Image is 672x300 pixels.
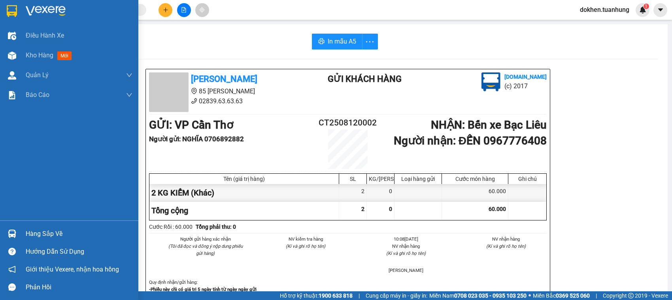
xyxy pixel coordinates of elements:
li: [PERSON_NAME] [365,267,447,274]
div: Hàng sắp về [26,228,132,240]
span: environment [191,88,197,94]
img: warehouse-icon [8,51,16,60]
span: phone [45,29,52,35]
strong: -Phiếu này chỉ có giá trị 5 ngày tính từ ngày ngày gửi [149,287,257,292]
div: Phản hồi [26,281,132,293]
li: (c) 2017 [504,81,547,91]
span: more [362,37,378,47]
span: environment [45,19,52,25]
b: [DOMAIN_NAME] [504,74,547,80]
div: 2 [339,184,367,202]
b: Gửi khách hàng [328,74,402,84]
span: | [359,291,360,300]
li: 85 [PERSON_NAME] [149,86,296,96]
span: file-add [181,7,187,13]
span: copyright [628,293,634,298]
h2: CT2508120002 [315,116,381,129]
div: SL [341,176,364,182]
img: warehouse-icon [8,71,16,80]
span: 60.000 [489,206,506,212]
button: plus [159,3,172,17]
span: ⚪️ [529,294,531,297]
button: more [362,34,378,49]
strong: 0369 525 060 [556,292,590,299]
div: Tên (giá trị hàng) [151,176,337,182]
div: 0 [367,184,395,202]
span: caret-down [657,6,664,13]
i: (Kí và ghi rõ họ tên) [386,251,426,256]
img: solution-icon [8,91,16,99]
li: NV nhận hàng [466,235,547,243]
span: Cung cấp máy in - giấy in: [366,291,427,300]
span: 2 [361,206,364,212]
li: Người gửi hàng xác nhận [165,235,246,243]
div: 60.000 [442,184,508,202]
b: [PERSON_NAME] [191,74,257,84]
span: plus [163,7,168,13]
span: Miền Nam [429,291,527,300]
img: icon-new-feature [639,6,646,13]
span: | [596,291,597,300]
li: 02839.63.63.63 [4,27,151,37]
span: phone [191,98,197,104]
strong: 1900 633 818 [319,292,353,299]
img: logo-vxr [7,5,17,17]
div: Cước món hàng [444,176,506,182]
b: GỬI : VP Cần Thơ [4,49,88,63]
span: aim [199,7,205,13]
div: 2 KG KIỂM (Khác) [149,184,339,202]
span: Tổng cộng [151,206,188,215]
i: (Kí và ghi rõ họ tên) [486,243,526,249]
span: Kho hàng [26,51,53,59]
div: Ghi chú [510,176,544,182]
sup: 1 [644,4,649,9]
span: printer [318,38,325,46]
span: 0 [389,206,392,212]
li: 85 [PERSON_NAME] [4,17,151,27]
span: down [126,72,132,78]
button: caret-down [653,3,667,17]
div: KG/[PERSON_NAME] [369,176,392,182]
li: 02839.63.63.63 [149,96,296,106]
b: Tổng phải thu: 0 [196,224,236,230]
span: question-circle [8,248,16,255]
button: printerIn mẫu A5 [312,34,362,49]
img: logo.jpg [481,72,500,91]
div: Loại hàng gửi [396,176,440,182]
span: In mẫu A5 [328,36,356,46]
span: Điều hành xe [26,30,64,40]
li: NV nhận hàng [365,243,447,250]
span: Quản Lý [26,70,49,80]
b: [PERSON_NAME] [45,5,112,15]
span: 1 [645,4,647,9]
li: NV kiểm tra hàng [265,235,347,243]
b: Người nhận : ĐẾN 0967776408 [394,134,547,147]
div: Hướng dẫn sử dụng [26,246,132,258]
span: Hỗ trợ kỹ thuật: [280,291,353,300]
b: NHẬN : Bến xe Bạc Liêu [431,118,547,131]
i: (Kí và ghi rõ họ tên) [286,243,325,249]
b: Người gửi : NGHĨA 0706892882 [149,135,244,143]
span: mới [57,51,72,60]
span: Giới thiệu Vexere, nhận hoa hồng [26,264,119,274]
span: dokhen.tuanhung [574,5,636,15]
li: 10:08[DATE] [365,235,447,243]
span: down [126,92,132,98]
img: warehouse-icon [8,32,16,40]
span: message [8,283,16,291]
img: warehouse-icon [8,230,16,238]
button: file-add [177,3,191,17]
span: Miền Bắc [533,291,590,300]
span: Báo cáo [26,90,49,100]
div: Cước Rồi : 60.000 [149,222,193,231]
i: (Tôi đã đọc và đồng ý nộp dung phiếu gửi hàng) [168,243,243,256]
button: aim [195,3,209,17]
span: notification [8,266,16,273]
b: GỬI : VP Cần Thơ [149,118,233,131]
strong: 0708 023 035 - 0935 103 250 [454,292,527,299]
